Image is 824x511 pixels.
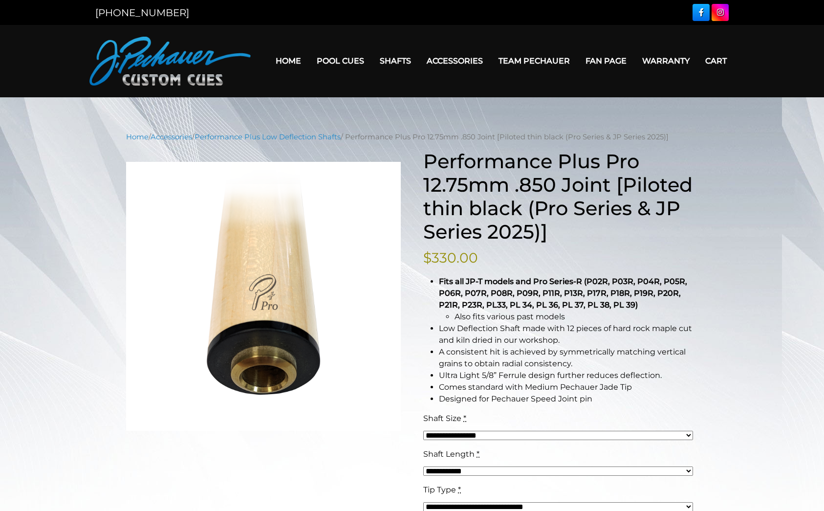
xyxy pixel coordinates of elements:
[455,311,698,323] li: Also fits various past models
[458,485,461,494] abbr: required
[195,133,341,141] a: Performance Plus Low Deflection Shafts
[126,162,401,431] img: camelot-pro.png
[439,323,698,346] li: Low Deflection Shaft made with 12 pieces of hard rock maple cut and kiln dried in our workshop.
[439,370,698,381] li: Ultra Light 5/8” Ferrule design further reduces deflection.
[634,48,697,73] a: Warranty
[439,393,698,405] li: Designed for Pechauer Speed Joint pin
[439,346,698,370] li: A consistent hit is achieved by symmetrically matching vertical grains to obtain radial consistency.
[309,48,372,73] a: Pool Cues
[477,449,479,459] abbr: required
[463,414,466,423] abbr: required
[423,249,478,266] bdi: 330.00
[89,37,251,86] img: Pechauer Custom Cues
[439,381,698,393] li: Comes standard with Medium Pechauer Jade Tip
[423,414,461,423] span: Shaft Size
[268,48,309,73] a: Home
[372,48,419,73] a: Shafts
[578,48,634,73] a: Fan Page
[151,133,192,141] a: Accessories
[423,485,456,494] span: Tip Type
[126,132,698,142] nav: Breadcrumb
[491,48,578,73] a: Team Pechauer
[95,7,189,19] a: [PHONE_NUMBER]
[439,277,687,310] strong: Fits all JP-T models and Pro Series-R (P02R, P03R, P04R, P05R, P06R, P07R, P08R, P09R, P11R, P13R...
[423,150,698,244] h1: Performance Plus Pro 12.75mm .850 Joint [Piloted thin black (Pro Series & JP Series 2025)]
[126,133,149,141] a: Home
[697,48,735,73] a: Cart
[419,48,491,73] a: Accessories
[423,249,432,266] span: $
[423,449,475,459] span: Shaft Length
